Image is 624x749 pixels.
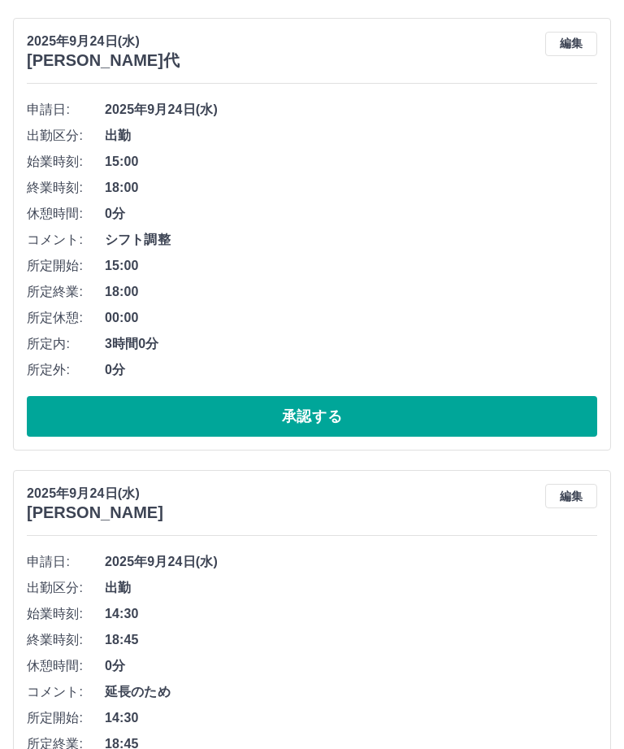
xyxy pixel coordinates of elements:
span: 休憩時間: [27,204,105,224]
span: 3時間0分 [105,334,597,354]
span: 18:45 [105,630,597,650]
span: 出勤区分: [27,126,105,146]
span: 出勤区分: [27,578,105,598]
span: 所定外: [27,360,105,380]
span: 0分 [105,360,597,380]
span: 00:00 [105,308,597,328]
span: 出勤 [105,578,597,598]
span: 所定内: [27,334,105,354]
span: 申請日: [27,100,105,120]
span: 所定終業: [27,282,105,302]
span: 終業時刻: [27,178,105,198]
span: シフト調整 [105,230,597,250]
span: 所定開始: [27,708,105,728]
button: 編集 [545,484,597,508]
span: 所定休憩: [27,308,105,328]
span: 所定開始: [27,256,105,276]
p: 2025年9月24日(水) [27,32,180,51]
h3: [PERSON_NAME] [27,503,163,522]
h3: [PERSON_NAME]代 [27,51,180,70]
span: 14:30 [105,708,597,728]
span: 18:00 [105,178,597,198]
button: 承認する [27,396,597,437]
span: 0分 [105,204,597,224]
span: コメント: [27,230,105,250]
span: 15:00 [105,152,597,172]
button: 編集 [545,32,597,56]
span: 始業時刻: [27,152,105,172]
span: 14:30 [105,604,597,624]
span: 18:00 [105,282,597,302]
span: 2025年9月24日(水) [105,552,597,572]
span: 休憩時間: [27,656,105,676]
span: 15:00 [105,256,597,276]
span: コメント: [27,682,105,702]
span: 始業時刻: [27,604,105,624]
span: 2025年9月24日(水) [105,100,597,120]
p: 2025年9月24日(水) [27,484,163,503]
span: 延長のため [105,682,597,702]
span: 申請日: [27,552,105,572]
span: 出勤 [105,126,597,146]
span: 0分 [105,656,597,676]
span: 終業時刻: [27,630,105,650]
